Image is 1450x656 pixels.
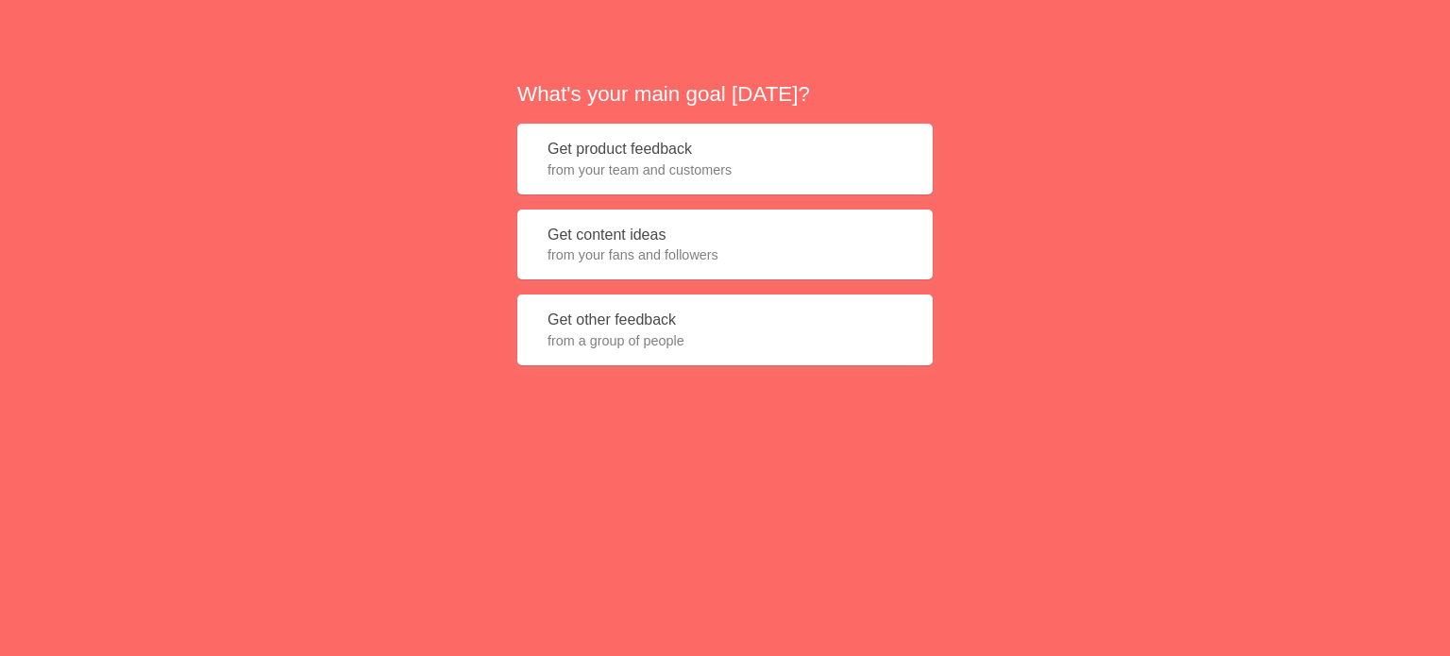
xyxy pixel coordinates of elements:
[517,124,933,194] button: Get product feedbackfrom your team and customers
[548,331,902,350] span: from a group of people
[548,245,902,264] span: from your fans and followers
[517,294,933,365] button: Get other feedbackfrom a group of people
[548,160,902,179] span: from your team and customers
[517,79,933,109] h2: What's your main goal [DATE]?
[517,210,933,280] button: Get content ideasfrom your fans and followers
